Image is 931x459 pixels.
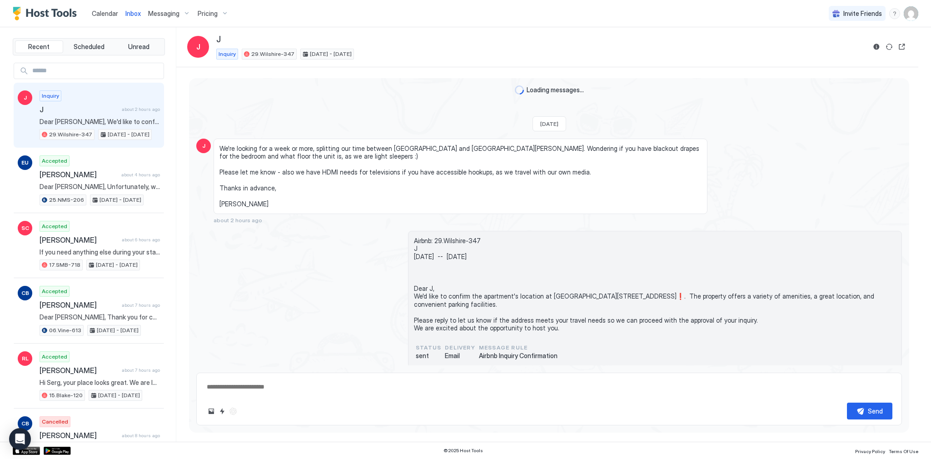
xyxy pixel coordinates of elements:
span: Hi Serg, your place looks great. We are looking forward to our visit. [PERSON_NAME] [40,379,160,387]
span: about 7 hours ago [122,302,160,308]
span: Terms Of Use [889,449,918,454]
a: Calendar [92,9,118,18]
button: Open reservation [896,41,907,52]
span: Accepted [42,353,67,361]
div: Open Intercom Messenger [9,428,31,450]
span: Airbnb: 29.Wilshire-347 J [DATE] -- [DATE] Dear J, We'd like to confirm the apartment's location ... [414,237,896,332]
button: Sync reservation [884,41,895,52]
div: tab-group [13,38,165,55]
span: RL [22,354,29,363]
span: Accepted [42,222,67,230]
span: about 2 hours ago [214,217,262,224]
span: Inquiry [42,92,59,100]
a: Inbox [125,9,141,18]
span: about 2 hours ago [122,106,160,112]
span: Delivery [445,344,475,352]
span: about 8 hours ago [122,433,160,439]
a: Terms Of Use [889,446,918,455]
span: Message Rule [479,344,558,352]
button: Upload image [206,406,217,417]
span: Loading messages... [527,86,584,94]
button: Recent [15,40,63,53]
span: [PERSON_NAME] [40,366,118,375]
div: User profile [904,6,918,21]
button: Unread [115,40,163,53]
div: loading [515,85,524,95]
button: Send [847,403,892,419]
span: sent [416,352,441,360]
span: status [416,344,441,352]
span: Cancelled [42,418,68,426]
button: Scheduled [65,40,113,53]
span: Inquiry [219,50,236,58]
span: [DATE] - [DATE] [108,130,149,139]
span: Calendar [92,10,118,17]
span: Pricing [198,10,218,18]
span: J [24,94,27,102]
span: [DATE] - [DATE] [97,326,139,334]
span: 06.Vine-613 [49,326,81,334]
span: 29.Wilshire-347 [251,50,294,58]
span: Dear [PERSON_NAME], We'd like to confirm the apartment's location at 📍 [STREET_ADDRESS]❗️. The pr... [40,118,160,126]
span: Inbox [125,10,141,17]
span: If you need anything else during your stay, just let us know! [40,248,160,256]
span: Airbnb Inquiry Confirmation [479,352,558,360]
span: Messaging [148,10,179,18]
span: 25.NMS-206 [49,196,84,204]
span: [DATE] - [DATE] [100,196,141,204]
span: about 4 hours ago [121,172,160,178]
span: Dear [PERSON_NAME], Unfortunately, we cannot store luggage at the apartment. However, you may use... [40,183,160,191]
input: Input Field [29,63,164,79]
span: [DATE] - [DATE] [310,50,352,58]
span: Scheduled [74,43,105,51]
span: 29.Wilshire-347 [49,130,92,139]
span: J [40,105,118,114]
span: Dear [PERSON_NAME], Thank you for choosing to stay at our apartment. 📅 I’d like to confirm your r... [40,313,160,321]
button: Quick reply [217,406,228,417]
a: App Store [13,447,40,455]
button: Reservation information [871,41,882,52]
span: Email [445,352,475,360]
span: 17.SMB-718 [49,261,80,269]
div: menu [889,8,900,19]
span: J [202,142,205,150]
span: [PERSON_NAME] [40,235,118,244]
span: about 6 hours ago [122,237,160,243]
span: Accepted [42,287,67,295]
span: about 7 hours ago [122,367,160,373]
div: Send [868,406,883,416]
span: EU [21,159,29,167]
span: Accepted [42,157,67,165]
span: Privacy Policy [855,449,885,454]
span: CB [21,419,29,428]
span: J [216,35,221,45]
span: Recent [28,43,50,51]
span: [PERSON_NAME] [40,170,118,179]
span: We're looking for a week or more, splitting our time between [GEOGRAPHIC_DATA] and [GEOGRAPHIC_DA... [219,145,702,208]
span: [DATE] [540,120,558,127]
span: [DATE] - [DATE] [96,261,138,269]
a: Google Play Store [44,447,71,455]
span: Invite Friends [843,10,882,18]
span: 15.Blake-120 [49,391,83,399]
a: Privacy Policy [855,446,885,455]
span: SC [21,224,29,232]
span: CB [21,289,29,297]
span: Unread [128,43,149,51]
span: J [196,41,200,52]
span: [PERSON_NAME] [40,300,118,309]
span: [DATE] - [DATE] [98,391,140,399]
span: © 2025 Host Tools [443,448,483,454]
a: Host Tools Logo [13,7,81,20]
span: [PERSON_NAME] [40,431,118,440]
